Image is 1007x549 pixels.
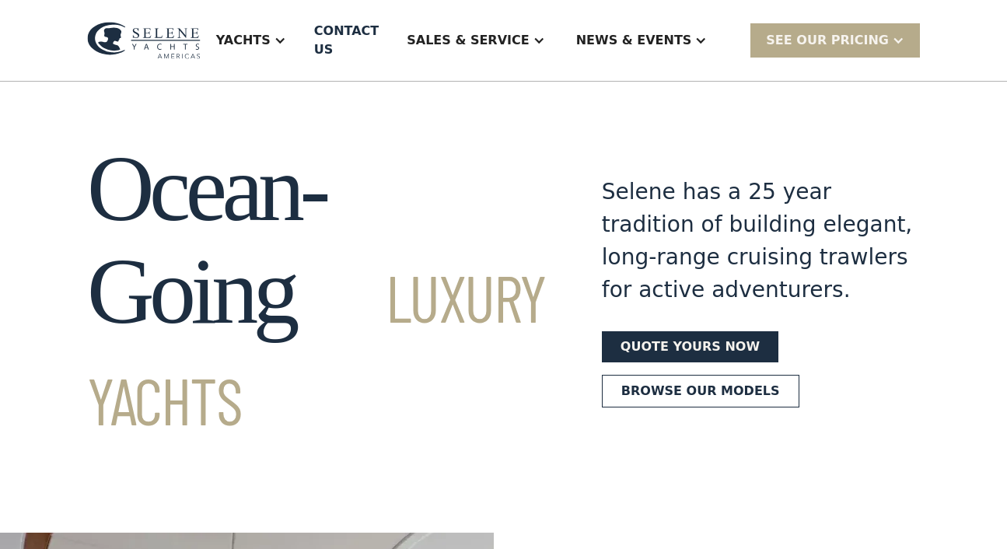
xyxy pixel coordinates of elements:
[602,331,778,362] a: Quote yours now
[87,138,546,446] h1: Ocean-Going
[602,375,799,407] a: Browse our models
[201,9,302,72] div: Yachts
[561,9,723,72] div: News & EVENTS
[87,22,201,59] img: logo
[314,22,379,59] div: Contact US
[576,31,692,50] div: News & EVENTS
[216,31,271,50] div: Yachts
[750,23,920,57] div: SEE Our Pricing
[87,257,546,439] span: Luxury Yachts
[766,31,889,50] div: SEE Our Pricing
[602,176,920,306] div: Selene has a 25 year tradition of building elegant, long-range cruising trawlers for active adven...
[391,9,560,72] div: Sales & Service
[407,31,529,50] div: Sales & Service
